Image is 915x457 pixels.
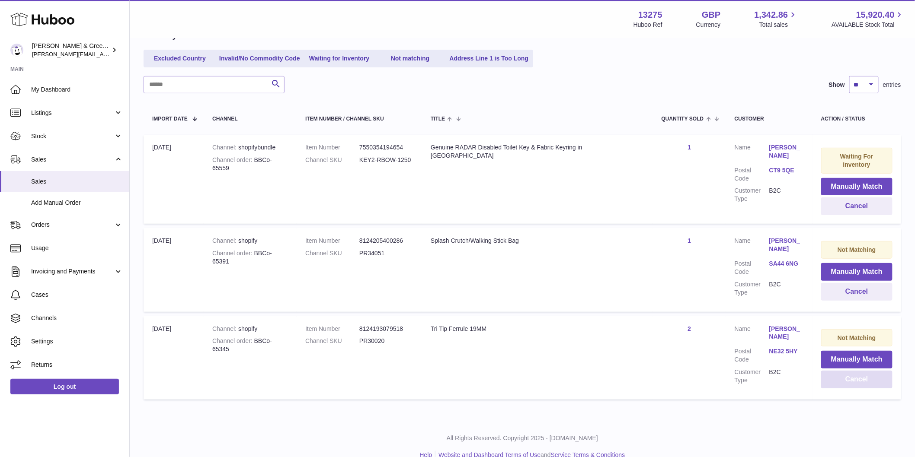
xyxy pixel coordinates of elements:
div: BBCo-65391 [212,249,288,266]
a: [PERSON_NAME] [769,237,804,253]
span: Orders [31,221,114,229]
a: Address Line 1 is Too Long [447,51,532,66]
td: [DATE] [144,228,204,311]
div: Currency [696,21,721,29]
label: Show [829,81,845,89]
span: [PERSON_NAME][EMAIL_ADDRESS][DOMAIN_NAME] [32,51,173,57]
a: 15,920.40 AVAILABLE Stock Total [832,9,905,29]
a: Invalid/No Commodity Code [216,51,303,66]
div: Huboo Ref [633,21,662,29]
button: Manually Match [821,351,893,368]
a: [PERSON_NAME] [769,325,804,341]
a: 1,342.86 Total sales [755,9,798,29]
a: 2 [688,325,691,332]
strong: Not Matching [838,334,876,341]
a: 1 [688,237,691,244]
div: Channel [212,116,288,122]
dt: Item Number [305,237,359,245]
a: NE32 5HY [769,347,804,355]
strong: GBP [702,9,720,21]
div: shopify [212,237,288,245]
span: Cases [31,291,123,299]
span: Title [431,116,445,122]
a: Not matching [376,51,445,66]
td: [DATE] [144,316,204,400]
strong: Channel order [212,156,254,163]
p: All Rights Reserved. Copyright 2025 - [DOMAIN_NAME] [137,434,908,442]
span: Usage [31,244,123,252]
td: [DATE] [144,135,204,224]
dd: B2C [769,187,804,203]
button: Manually Match [821,178,893,196]
span: Stock [31,132,114,140]
strong: Channel [212,325,238,332]
div: Splash Crutch/Walking Stick Bag [431,237,644,245]
span: Channels [31,314,123,322]
strong: Channel [212,144,238,151]
span: Quantity Sold [662,116,704,122]
div: Item Number / Channel SKU [305,116,413,122]
strong: Waiting For Inventory [840,153,873,168]
button: Cancel [821,197,893,215]
button: Cancel [821,371,893,388]
div: BBCo-65345 [212,337,288,353]
span: Settings [31,337,123,346]
div: BBCo-65559 [212,156,288,172]
dt: Customer Type [735,187,769,203]
dt: Customer Type [735,368,769,384]
a: CT9 5QE [769,166,804,175]
span: Sales [31,178,123,186]
span: 15,920.40 [856,9,895,21]
strong: Channel [212,237,238,244]
div: [PERSON_NAME] & Green Ltd [32,42,110,58]
dt: Customer Type [735,280,769,297]
a: SA44 6NG [769,260,804,268]
dt: Channel SKU [305,249,359,257]
a: Waiting for Inventory [305,51,374,66]
span: Add Manual Order [31,199,123,207]
div: Customer [735,116,804,122]
dt: Postal Code [735,260,769,276]
img: ellen@bluebadgecompany.co.uk [10,44,23,57]
span: Invoicing and Payments [31,267,114,276]
button: Cancel [821,283,893,301]
span: Listings [31,109,114,117]
dd: 8124205400286 [359,237,413,245]
span: 1,342.86 [755,9,788,21]
span: Sales [31,156,114,164]
dd: PR34051 [359,249,413,257]
span: Returns [31,361,123,369]
span: Total sales [759,21,798,29]
dd: 7550354194654 [359,143,413,152]
dd: 8124193079518 [359,325,413,333]
span: My Dashboard [31,86,123,94]
a: Excluded Country [145,51,214,66]
dd: PR30020 [359,337,413,345]
dt: Name [735,325,769,343]
a: [PERSON_NAME] [769,143,804,160]
dt: Item Number [305,325,359,333]
dd: B2C [769,368,804,384]
strong: Not Matching [838,246,876,253]
strong: 13275 [638,9,662,21]
dt: Name [735,237,769,255]
a: 1 [688,144,691,151]
a: Log out [10,379,119,394]
button: Manually Match [821,263,893,281]
span: AVAILABLE Stock Total [832,21,905,29]
dt: Postal Code [735,166,769,183]
dt: Item Number [305,143,359,152]
div: shopify [212,325,288,333]
div: shopifybundle [212,143,288,152]
strong: Channel order [212,337,254,344]
dd: B2C [769,280,804,297]
strong: Channel order [212,250,254,257]
span: entries [883,81,901,89]
div: Action / Status [821,116,893,122]
dt: Channel SKU [305,337,359,345]
dt: Name [735,143,769,162]
dt: Postal Code [735,347,769,364]
span: Import date [152,116,188,122]
div: Tri Tip Ferrule 19MM [431,325,644,333]
dt: Channel SKU [305,156,359,164]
